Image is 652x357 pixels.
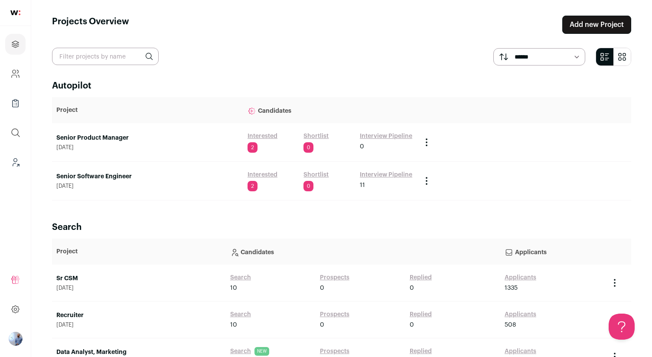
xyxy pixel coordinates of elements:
span: 10 [230,284,237,292]
span: 2 [248,181,258,191]
span: 508 [505,321,516,329]
a: Sr CSM [56,274,222,283]
h2: Search [52,221,631,233]
span: 0 [320,321,324,329]
button: Open dropdown [9,332,23,346]
p: Project [56,106,239,115]
iframe: Toggle Customer Support [609,314,635,340]
button: Project Actions [421,176,432,186]
a: Interview Pipeline [360,132,412,141]
a: Replied [410,310,432,319]
p: Applicants [505,243,601,260]
span: 0 [360,142,364,151]
span: 1335 [505,284,518,292]
span: 0 [303,181,313,191]
a: Search [230,347,251,356]
span: [DATE] [56,144,239,151]
span: 10 [230,321,237,329]
a: Leads (Backoffice) [5,152,26,173]
a: Data Analyst, Marketing [56,348,222,357]
a: Add new Project [562,16,631,34]
a: Prospects [320,310,349,319]
span: [DATE] [56,285,222,291]
a: Shortlist [303,132,329,141]
span: 0 [410,321,414,329]
a: Shortlist [303,170,329,179]
span: [DATE] [56,183,239,190]
a: Replied [410,347,432,356]
a: Replied [410,273,432,282]
a: Interested [248,132,277,141]
p: Candidates [230,243,496,260]
span: 0 [303,142,313,153]
a: Senior Product Manager [56,134,239,142]
a: Applicants [505,310,536,319]
a: Applicants [505,273,536,282]
h2: Autopilot [52,80,631,92]
a: Search [230,310,251,319]
button: Project Actions [421,137,432,147]
img: 97332-medium_jpg [9,332,23,346]
a: Applicants [505,347,536,356]
p: Candidates [248,102,413,119]
a: Interested [248,170,277,179]
p: Project [56,247,222,256]
a: Interview Pipeline [360,170,412,179]
span: 2 [248,142,258,153]
a: Recruiter [56,311,222,320]
input: Filter projects by name [52,48,159,65]
a: Company and ATS Settings [5,63,26,84]
a: Search [230,273,251,282]
img: wellfound-shorthand-0d5821cbd27db2630d0214b213865d53afaa358527fdda9d0ea32b1df1b89c2c.svg [10,10,20,15]
a: Prospects [320,347,349,356]
h1: Projects Overview [52,16,129,34]
a: Prospects [320,273,349,282]
a: Senior Software Engineer [56,172,239,181]
span: NEW [254,347,269,356]
span: 11 [360,181,365,190]
a: Company Lists [5,93,26,114]
a: Projects [5,34,26,55]
span: [DATE] [56,321,222,328]
button: Project Actions [610,278,620,288]
span: 0 [410,284,414,292]
span: 0 [320,284,324,292]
